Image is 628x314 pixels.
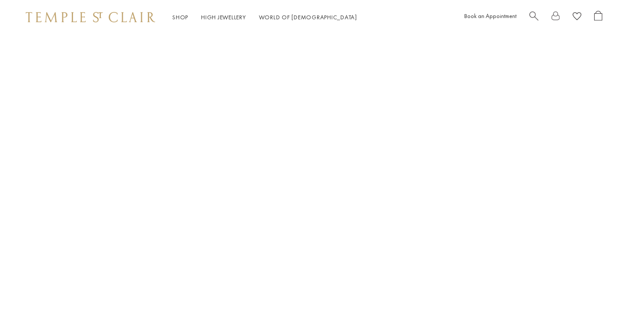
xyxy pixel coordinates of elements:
a: High JewelleryHigh Jewellery [201,13,246,21]
a: View Wishlist [573,11,581,24]
a: World of [DEMOGRAPHIC_DATA]World of [DEMOGRAPHIC_DATA] [259,13,357,21]
img: Temple St. Clair [26,12,155,22]
a: ShopShop [172,13,188,21]
a: Book an Appointment [464,12,517,20]
nav: Main navigation [172,12,357,23]
a: Search [529,11,538,24]
a: Open Shopping Bag [594,11,602,24]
